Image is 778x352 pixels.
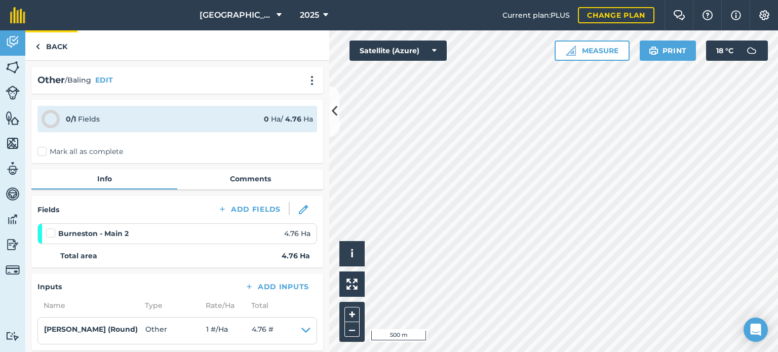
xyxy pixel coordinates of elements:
[566,46,576,56] img: Ruler icon
[25,30,77,60] a: Back
[306,75,318,86] img: svg+xml;base64,PHN2ZyB4bWxucz0iaHR0cDovL3d3dy53My5vcmcvMjAwMC9zdmciIHdpZHRoPSIyMCIgaGVpZ2h0PSIyNC...
[31,169,177,188] a: Info
[44,324,310,338] summary: [PERSON_NAME] (Round)Other1 #/Ha4.76 #
[6,331,20,341] img: svg+xml;base64,PD94bWwgdmVyc2lvbj0iMS4wIiBlbmNvZGluZz0idXRmLTgiPz4KPCEtLSBHZW5lcmF0b3I6IEFkb2JlIE...
[237,280,317,294] button: Add Inputs
[706,41,768,61] button: 18 °C
[210,202,289,216] button: Add Fields
[744,318,768,342] div: Open Intercom Messenger
[349,41,447,61] button: Satellite (Azure)
[177,169,323,188] a: Comments
[6,186,20,202] img: svg+xml;base64,PD94bWwgdmVyc2lvbj0iMS4wIiBlbmNvZGluZz0idXRmLTgiPz4KPCEtLSBHZW5lcmF0b3I6IEFkb2JlIE...
[44,324,145,335] h4: [PERSON_NAME] (Round)
[578,7,654,23] a: Change plan
[206,324,252,338] span: 1 # / Ha
[264,113,313,125] div: Ha / Ha
[346,279,358,290] img: Four arrows, one pointing top left, one top right, one bottom right and the last bottom left
[285,114,301,124] strong: 4.76
[344,322,360,337] button: –
[58,228,129,239] strong: Burneston - Main 2
[344,307,360,322] button: +
[10,7,25,23] img: fieldmargin Logo
[35,41,40,53] img: svg+xml;base64,PHN2ZyB4bWxucz0iaHR0cDovL3d3dy53My5vcmcvMjAwMC9zdmciIHdpZHRoPSI5IiBoZWlnaHQ9IjI0Ii...
[673,10,685,20] img: Two speech bubbles overlapping with the left bubble in the forefront
[716,41,733,61] span: 18 ° C
[6,263,20,277] img: svg+xml;base64,PD94bWwgdmVyc2lvbj0iMS4wIiBlbmNvZGluZz0idXRmLTgiPz4KPCEtLSBHZW5lcmF0b3I6IEFkb2JlIE...
[200,300,245,311] span: Rate/ Ha
[6,60,20,75] img: svg+xml;base64,PHN2ZyB4bWxucz0iaHR0cDovL3d3dy53My5vcmcvMjAwMC9zdmciIHdpZHRoPSI1NiIgaGVpZ2h0PSI2MC...
[6,34,20,50] img: svg+xml;base64,PD94bWwgdmVyc2lvbj0iMS4wIiBlbmNvZGluZz0idXRmLTgiPz4KPCEtLSBHZW5lcmF0b3I6IEFkb2JlIE...
[37,204,59,215] h4: Fields
[502,10,570,21] span: Current plan : PLUS
[351,247,354,260] span: i
[37,281,62,292] h4: Inputs
[282,250,310,261] strong: 4.76 Ha
[66,113,100,125] div: Fields
[702,10,714,20] img: A question mark icon
[284,228,310,239] span: 4.76 Ha
[6,212,20,227] img: svg+xml;base64,PD94bWwgdmVyc2lvbj0iMS4wIiBlbmNvZGluZz0idXRmLTgiPz4KPCEtLSBHZW5lcmF0b3I6IEFkb2JlIE...
[139,300,200,311] span: Type
[555,41,630,61] button: Measure
[6,237,20,252] img: svg+xml;base64,PD94bWwgdmVyc2lvbj0iMS4wIiBlbmNvZGluZz0idXRmLTgiPz4KPCEtLSBHZW5lcmF0b3I6IEFkb2JlIE...
[300,9,319,21] span: 2025
[37,146,123,157] label: Mark all as complete
[649,45,658,57] img: svg+xml;base64,PHN2ZyB4bWxucz0iaHR0cDovL3d3dy53My5vcmcvMjAwMC9zdmciIHdpZHRoPSIxOSIgaGVpZ2h0PSIyNC...
[245,300,268,311] span: Total
[37,300,139,311] span: Name
[731,9,741,21] img: svg+xml;base64,PHN2ZyB4bWxucz0iaHR0cDovL3d3dy53My5vcmcvMjAwMC9zdmciIHdpZHRoPSIxNyIgaGVpZ2h0PSIxNy...
[339,241,365,266] button: i
[65,74,91,86] span: / Baling
[60,250,97,261] strong: Total area
[6,136,20,151] img: svg+xml;base64,PHN2ZyB4bWxucz0iaHR0cDovL3d3dy53My5vcmcvMjAwMC9zdmciIHdpZHRoPSI1NiIgaGVpZ2h0PSI2MC...
[264,114,269,124] strong: 0
[758,10,770,20] img: A cog icon
[6,161,20,176] img: svg+xml;base64,PD94bWwgdmVyc2lvbj0iMS4wIiBlbmNvZGluZz0idXRmLTgiPz4KPCEtLSBHZW5lcmF0b3I6IEFkb2JlIE...
[252,324,274,338] span: 4.76 #
[200,9,273,21] span: [GEOGRAPHIC_DATA]
[6,110,20,126] img: svg+xml;base64,PHN2ZyB4bWxucz0iaHR0cDovL3d3dy53My5vcmcvMjAwMC9zdmciIHdpZHRoPSI1NiIgaGVpZ2h0PSI2MC...
[742,41,762,61] img: svg+xml;base64,PD94bWwgdmVyc2lvbj0iMS4wIiBlbmNvZGluZz0idXRmLTgiPz4KPCEtLSBHZW5lcmF0b3I6IEFkb2JlIE...
[66,114,76,124] strong: 0 / 1
[95,74,113,86] button: EDIT
[6,86,20,100] img: svg+xml;base64,PD94bWwgdmVyc2lvbj0iMS4wIiBlbmNvZGluZz0idXRmLTgiPz4KPCEtLSBHZW5lcmF0b3I6IEFkb2JlIE...
[37,73,65,88] h2: Other
[299,205,308,214] img: svg+xml;base64,PHN2ZyB3aWR0aD0iMTgiIGhlaWdodD0iMTgiIHZpZXdCb3g9IjAgMCAxOCAxOCIgZmlsbD0ibm9uZSIgeG...
[145,324,206,338] span: Other
[640,41,696,61] button: Print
